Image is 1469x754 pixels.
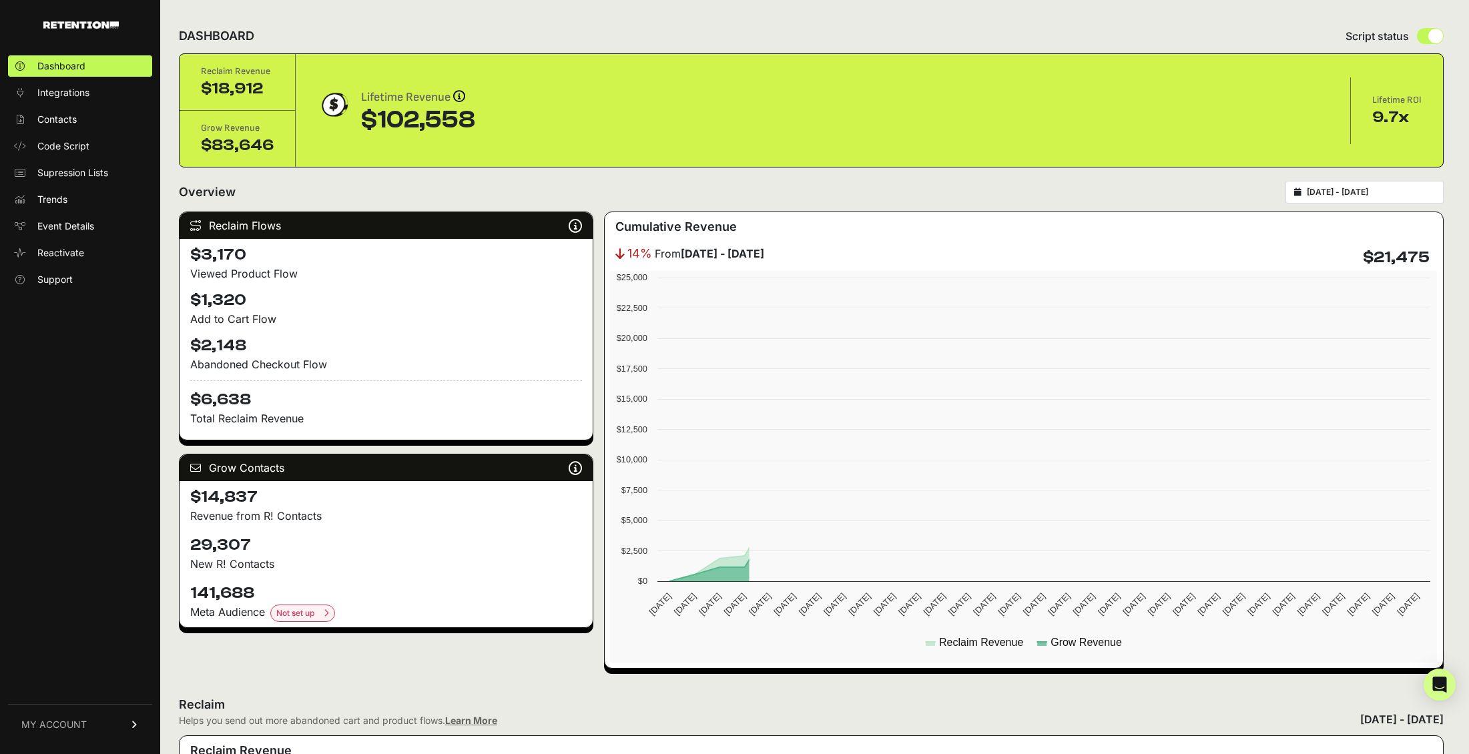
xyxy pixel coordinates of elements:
[996,591,1022,617] text: [DATE]
[8,189,152,210] a: Trends
[772,591,798,617] text: [DATE]
[621,485,647,495] text: $7,500
[1021,591,1047,617] text: [DATE]
[1051,637,1122,648] text: Grow Revenue
[627,244,652,263] span: 14%
[37,139,89,153] span: Code Script
[190,244,582,266] h4: $3,170
[190,290,582,311] h4: $1,320
[615,218,737,236] h3: Cumulative Revenue
[179,183,236,202] h2: Overview
[190,266,582,282] div: Viewed Product Flow
[1345,591,1371,617] text: [DATE]
[190,356,582,372] div: Abandoned Checkout Flow
[190,508,582,524] p: Revenue from R! Contacts
[8,109,152,130] a: Contacts
[37,166,108,179] span: Supression Lists
[896,591,922,617] text: [DATE]
[179,27,254,45] h2: DASHBOARD
[37,86,89,99] span: Integrations
[1270,591,1296,617] text: [DATE]
[946,591,972,617] text: [DATE]
[1370,591,1396,617] text: [DATE]
[1372,107,1422,128] div: 9.7x
[37,113,77,126] span: Contacts
[638,576,647,586] text: $0
[37,273,73,286] span: Support
[190,534,582,556] h4: 29,307
[1171,591,1197,617] text: [DATE]
[201,78,274,99] div: $18,912
[1360,711,1444,727] div: [DATE] - [DATE]
[617,364,647,374] text: $17,500
[1096,591,1122,617] text: [DATE]
[1146,591,1172,617] text: [DATE]
[681,247,764,260] strong: [DATE] - [DATE]
[190,335,582,356] h4: $2,148
[8,55,152,77] a: Dashboard
[190,311,582,327] div: Add to Cart Flow
[617,394,647,404] text: $15,000
[621,546,647,556] text: $2,500
[1221,591,1247,617] text: [DATE]
[8,162,152,183] a: Supression Lists
[672,591,698,617] text: [DATE]
[1424,669,1456,701] div: Open Intercom Messenger
[8,216,152,237] a: Event Details
[1363,247,1430,268] h4: $21,475
[1195,591,1221,617] text: [DATE]
[1245,591,1271,617] text: [DATE]
[180,212,593,239] div: Reclaim Flows
[317,88,350,121] img: dollar-coin-05c43ed7efb7bc0c12610022525b4bbbb207c7efeef5aecc26f025e68dcafac9.png
[921,591,947,617] text: [DATE]
[190,410,582,426] p: Total Reclaim Revenue
[617,454,647,464] text: $10,000
[1071,591,1097,617] text: [DATE]
[617,272,647,282] text: $25,000
[722,591,748,617] text: [DATE]
[8,82,152,103] a: Integrations
[179,695,497,714] h2: Reclaim
[971,591,997,617] text: [DATE]
[179,714,497,727] div: Helps you send out more abandoned cart and product flows.
[37,193,67,206] span: Trends
[939,637,1023,648] text: Reclaim Revenue
[361,88,475,107] div: Lifetime Revenue
[617,424,647,434] text: $12,500
[180,454,593,481] div: Grow Contacts
[8,135,152,157] a: Code Script
[1121,591,1147,617] text: [DATE]
[8,242,152,264] a: Reactivate
[43,21,119,29] img: Retention.com
[21,718,87,731] span: MY ACCOUNT
[201,135,274,156] div: $83,646
[872,591,898,617] text: [DATE]
[37,59,85,73] span: Dashboard
[190,486,582,508] h4: $14,837
[37,246,84,260] span: Reactivate
[1046,591,1072,617] text: [DATE]
[201,121,274,135] div: Grow Revenue
[621,515,647,525] text: $5,000
[1395,591,1421,617] text: [DATE]
[1346,28,1409,44] span: Script status
[361,107,475,133] div: $102,558
[797,591,823,617] text: [DATE]
[846,591,872,617] text: [DATE]
[1320,591,1346,617] text: [DATE]
[697,591,723,617] text: [DATE]
[445,715,497,726] a: Learn More
[1372,93,1422,107] div: Lifetime ROI
[190,380,582,410] h4: $6,638
[617,333,647,343] text: $20,000
[8,704,152,745] a: MY ACCOUNT
[37,220,94,233] span: Event Details
[617,303,647,313] text: $22,500
[190,604,582,622] div: Meta Audience
[201,65,274,78] div: Reclaim Revenue
[747,591,773,617] text: [DATE]
[655,246,764,262] span: From
[8,269,152,290] a: Support
[1295,591,1321,617] text: [DATE]
[190,556,582,572] p: New R! Contacts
